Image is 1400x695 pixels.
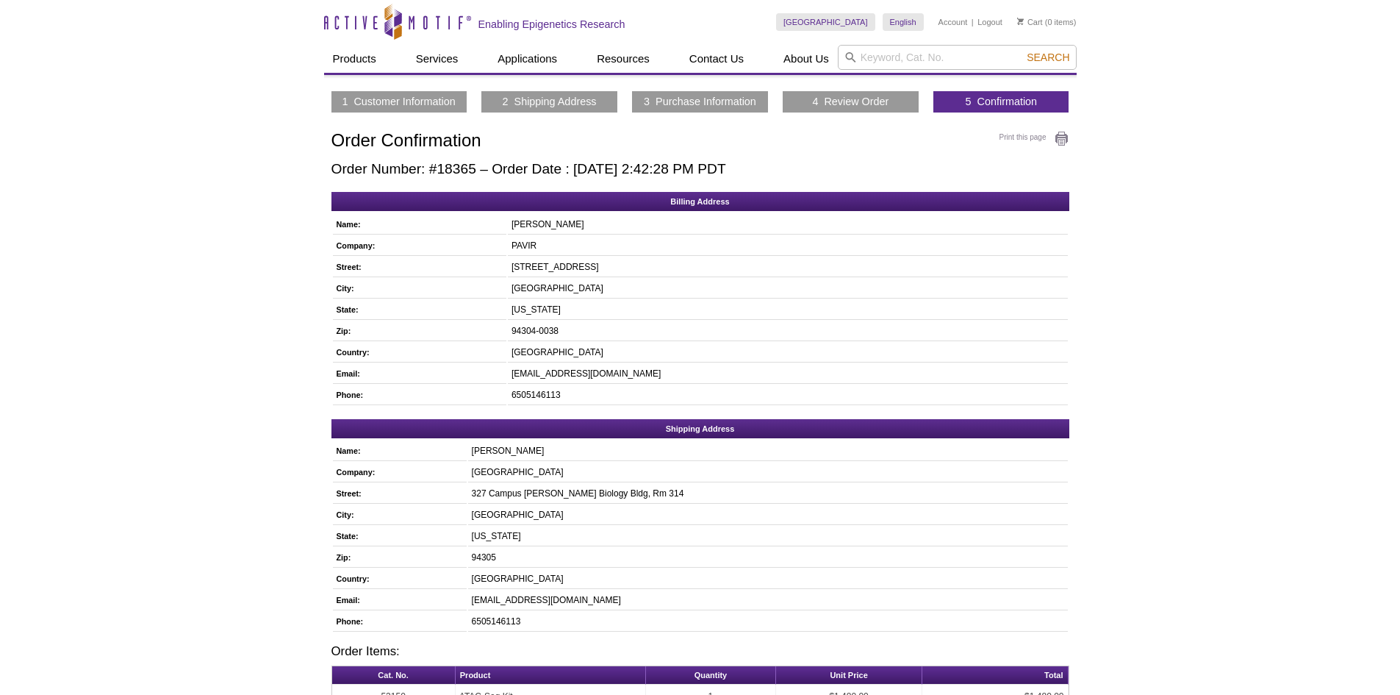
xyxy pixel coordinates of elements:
th: Quantity [646,666,777,685]
td: 327 Campus [PERSON_NAME] Biology Bldg, Rm 314 [468,484,1068,504]
h2: Billing Address [331,192,1069,211]
h5: Zip: [337,324,499,338]
td: 94305 [468,548,1068,568]
a: Print this page [999,131,1069,147]
a: Contact Us [681,45,753,73]
h5: Country: [337,346,499,359]
td: [EMAIL_ADDRESS][DOMAIN_NAME] [468,591,1068,610]
li: | [972,13,974,31]
td: [GEOGRAPHIC_DATA] [508,279,1068,299]
h5: Country: [337,572,459,585]
th: Total [922,666,1069,685]
h5: Phone: [337,615,459,628]
h5: Zip: [337,551,459,564]
td: [GEOGRAPHIC_DATA] [508,343,1068,363]
h5: Phone: [337,388,499,402]
h1: Order Confirmation [331,131,1069,152]
button: Search [1022,51,1074,64]
a: Resources [588,45,658,73]
a: Products [324,45,385,73]
a: 1 Customer Information [342,95,455,108]
td: [US_STATE] [508,300,1068,320]
td: 94304-0038 [508,321,1068,341]
td: 6505146113 [468,612,1068,632]
h5: City: [337,282,499,295]
td: [GEOGRAPHIC_DATA] [468,505,1068,525]
a: Logout [977,17,1002,27]
td: [EMAIL_ADDRESS][DOMAIN_NAME] [508,364,1068,384]
a: 3 Purchase Information [644,95,756,108]
h5: Email: [337,367,499,380]
a: English [883,13,924,31]
h2: Order Number: #18365 – Order Date : [DATE] 2:42:28 PM PDT [331,161,1069,177]
a: 4 Review Order [812,95,889,108]
h5: Street: [337,487,459,500]
h5: Email: [337,594,459,607]
th: Unit Price [776,666,922,685]
a: Applications [489,45,566,73]
h5: Name: [337,218,499,231]
td: [PERSON_NAME] [508,215,1068,235]
h2: Enabling Epigenetics Research [478,18,625,31]
h5: State: [337,530,459,543]
h2: Shipping Address [331,419,1069,438]
a: About Us [775,45,838,73]
li: (0 items) [1017,13,1077,31]
a: Account [938,17,968,27]
td: [US_STATE] [468,527,1068,546]
a: Services [407,45,467,73]
img: Your Cart [1017,18,1024,25]
td: [GEOGRAPHIC_DATA] [468,463,1068,482]
td: [PERSON_NAME] [468,441,1068,461]
a: [GEOGRAPHIC_DATA] [776,13,875,31]
h5: Name: [337,444,459,457]
h5: City: [337,508,459,521]
h5: State: [337,303,499,316]
td: PAVIR [508,236,1068,256]
h3: Order Items: [331,646,1069,658]
input: Keyword, Cat. No. [838,45,1077,70]
h5: Company: [337,239,499,252]
a: Cart [1017,17,1043,27]
a: 2 Shipping Address [503,95,597,108]
a: 5 Confirmation [966,95,1038,108]
h5: Company: [337,466,459,479]
td: [STREET_ADDRESS] [508,257,1068,277]
h5: Street: [337,260,499,274]
td: 6505146113 [508,385,1068,405]
th: Cat. No. [332,666,456,685]
span: Search [1027,51,1069,63]
td: [GEOGRAPHIC_DATA] [468,569,1068,589]
th: Product [456,666,646,685]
